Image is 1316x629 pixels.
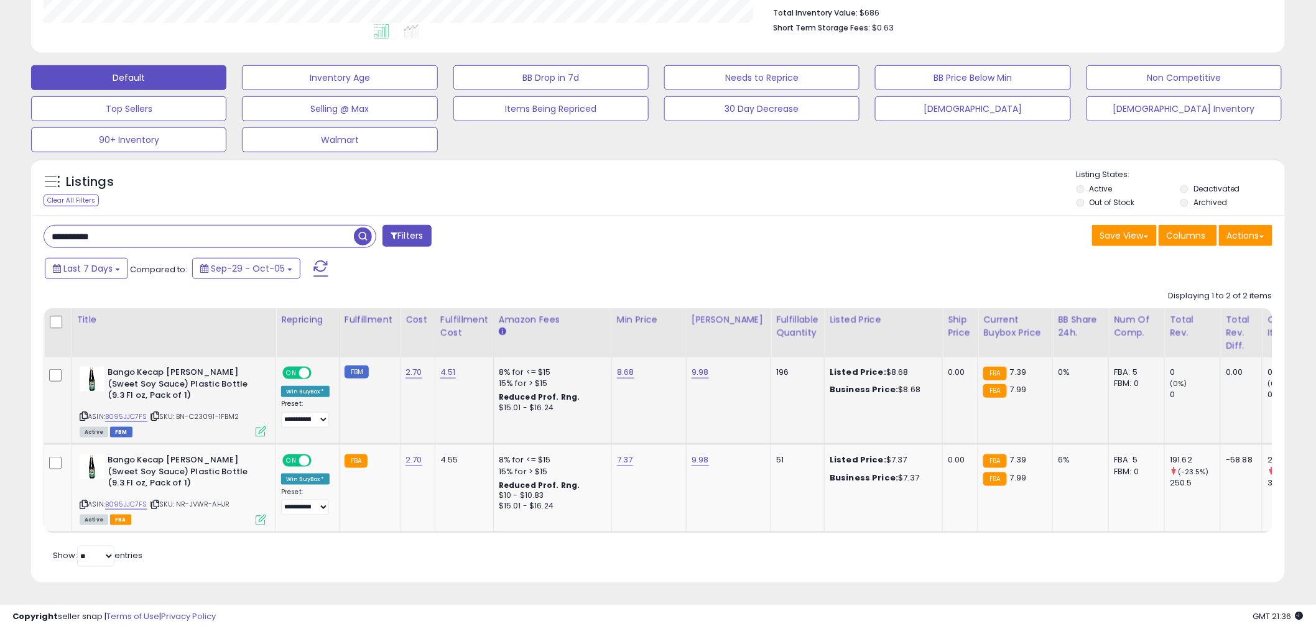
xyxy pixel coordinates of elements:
button: [DEMOGRAPHIC_DATA] Inventory [1087,96,1282,121]
button: Actions [1219,225,1272,246]
div: $7.37 [830,454,933,466]
span: ON [284,368,299,379]
div: $15.01 - $16.24 [499,403,602,413]
b: Business Price: [830,472,898,484]
small: (-23.5%) [1179,467,1209,477]
div: Fulfillable Quantity [776,313,819,339]
small: FBM [345,365,369,379]
span: Show: entries [53,549,142,561]
button: Selling @ Max [242,96,437,121]
h5: Listings [66,173,114,191]
a: 2.70 [405,366,422,379]
div: 0 [1170,367,1220,378]
button: 30 Day Decrease [664,96,860,121]
a: 2.70 [405,454,422,466]
small: (0%) [1267,379,1285,388]
button: Needs to Reprice [664,65,860,90]
button: Last 7 Days [45,258,128,279]
div: Min Price [617,313,681,326]
div: $8.68 [830,384,933,395]
button: [DEMOGRAPHIC_DATA] [875,96,1070,121]
div: 4.55 [440,454,484,466]
span: All listings currently available for purchase on Amazon [80,427,108,438]
div: 0 [1170,389,1220,400]
a: 7.37 [617,454,633,466]
button: Walmart [242,127,437,152]
button: BB Drop in 7d [453,65,649,90]
div: [PERSON_NAME] [692,313,766,326]
div: Listed Price [830,313,937,326]
div: seller snap | | [12,611,216,623]
div: $8.68 [830,367,933,378]
div: Total Rev. [1170,313,1215,339]
div: Fulfillment [345,313,395,326]
div: Win BuyBox * [281,474,330,485]
div: ASIN: [80,367,266,436]
button: Save View [1092,225,1157,246]
span: | SKU: BN-C23091-1FBM2 [149,411,239,421]
div: -58.88 [1226,454,1253,466]
div: Preset: [281,488,330,516]
img: 31IRpnQW53L._SL40_.jpg [80,367,104,392]
button: Inventory Age [242,65,437,90]
span: FBM [110,427,132,438]
a: Terms of Use [106,610,159,622]
button: Default [31,65,226,90]
a: Privacy Policy [161,610,216,622]
b: Bango Kecap [PERSON_NAME] (Sweet Soy Sauce) Plastic Bottle (9.3 Fl oz, Pack of 1) [108,367,259,405]
span: 2025-10-13 21:36 GMT [1253,610,1304,622]
div: 0.00 [948,454,968,466]
button: Top Sellers [31,96,226,121]
div: Title [76,313,271,326]
div: Repricing [281,313,334,326]
b: Business Price: [830,383,898,395]
div: 191.62 [1170,454,1220,466]
small: FBA [983,384,1006,398]
div: FBA: 5 [1114,367,1155,378]
span: Columns [1167,229,1206,242]
div: 15% for > $15 [499,378,602,389]
div: ASIN: [80,454,266,523]
span: Compared to: [130,264,187,275]
small: FBA [345,454,368,468]
span: 7.99 [1010,472,1027,484]
b: Short Term Storage Fees: [773,22,870,33]
div: Num of Comp. [1114,313,1159,339]
label: Active [1090,183,1113,194]
p: Listing States: [1077,169,1285,181]
div: FBA: 5 [1114,454,1155,466]
div: Ordered Items [1267,313,1313,339]
span: FBA [110,515,131,525]
b: Listed Price: [830,454,886,466]
a: 4.51 [440,366,456,379]
small: Amazon Fees. [499,326,506,337]
button: Filters [382,225,431,247]
div: 196 [776,367,815,378]
a: 9.98 [692,366,709,379]
div: 8% for <= $15 [499,367,602,378]
span: 7.39 [1010,366,1027,378]
div: Preset: [281,400,330,428]
small: FBA [983,454,1006,468]
span: All listings currently available for purchase on Amazon [80,515,108,525]
b: Bango Kecap [PERSON_NAME] (Sweet Soy Sauce) Plastic Bottle (9.3 Fl oz, Pack of 1) [108,454,259,492]
button: Items Being Repriced [453,96,649,121]
div: 250.5 [1170,477,1220,489]
div: Amazon Fees [499,313,606,326]
div: Win BuyBox * [281,386,330,397]
div: $10 - $10.83 [499,490,602,501]
div: FBM: 0 [1114,466,1155,477]
label: Archived [1193,197,1227,208]
div: Displaying 1 to 2 of 2 items [1169,290,1272,302]
span: 7.99 [1010,383,1027,395]
span: | SKU: NR-JVWR-AHJR [149,499,229,509]
img: 31IRpnQW53L._SL40_.jpg [80,454,104,479]
div: Clear All Filters [44,195,99,206]
a: 9.98 [692,454,709,466]
div: Cost [405,313,430,326]
strong: Copyright [12,610,58,622]
span: Last 7 Days [63,262,113,275]
div: BB Share 24h. [1058,313,1103,339]
div: 0.00 [948,367,968,378]
button: Sep-29 - Oct-05 [192,258,300,279]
